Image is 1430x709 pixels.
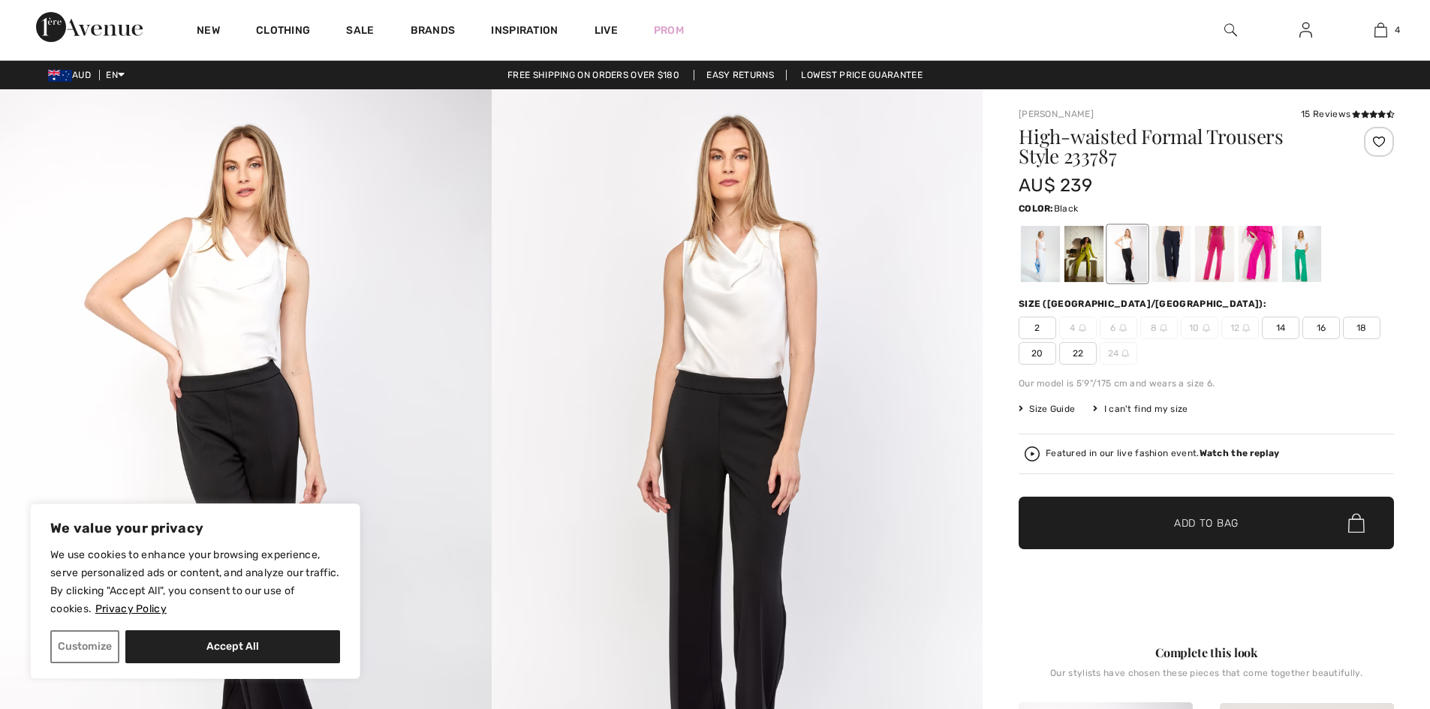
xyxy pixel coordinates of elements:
div: Complete this look [1019,644,1394,662]
button: Accept All [125,630,340,663]
button: Add to Bag [1019,497,1394,549]
span: 18 [1343,317,1380,339]
div: Midnight Blue [1152,226,1191,282]
a: Live [595,23,618,38]
a: Brands [411,24,456,40]
div: I can't find my size [1093,402,1188,416]
span: 20 [1019,342,1056,365]
span: 10 [1181,317,1218,339]
span: Add to Bag [1174,515,1239,531]
div: Opulence [1239,226,1278,282]
img: My Info [1299,21,1312,39]
span: 16 [1302,317,1340,339]
div: Black [1108,226,1147,282]
a: Prom [654,23,684,38]
p: We value your privacy [50,519,340,537]
img: ring-m.svg [1079,324,1086,332]
div: Featured in our live fashion event. [1046,449,1279,458]
span: AUD [48,70,97,80]
img: Watch the replay [1025,446,1040,461]
a: New [197,24,220,40]
span: Black [1054,203,1079,214]
div: 15 Reviews [1301,107,1394,121]
span: 24 [1100,342,1137,365]
a: Privacy Policy [95,602,167,616]
a: Sign In [1287,21,1324,40]
img: search the website [1224,21,1237,39]
a: Lowest Price Guarantee [789,70,935,80]
div: We value your privacy [30,503,360,679]
img: ring-m.svg [1121,350,1129,357]
a: Clothing [256,24,310,40]
span: 22 [1059,342,1097,365]
p: We use cookies to enhance your browsing experience, serve personalized ads or content, and analyz... [50,546,340,618]
a: Free shipping on orders over $180 [495,70,691,80]
img: 1ère Avenue [36,12,143,42]
div: Geranium [1195,226,1234,282]
span: 8 [1140,317,1178,339]
div: Noble green [1282,226,1321,282]
button: Customize [50,630,119,663]
strong: Watch the replay [1200,448,1280,458]
span: Color: [1019,203,1054,214]
h1: High-waisted Formal Trousers Style 233787 [1019,127,1332,166]
img: Bag.svg [1348,513,1365,533]
span: EN [106,70,125,80]
img: ring-m.svg [1160,324,1167,332]
a: Easy Returns [694,70,787,80]
span: AU$ 239 [1019,175,1092,196]
img: My Bag [1374,21,1387,39]
img: ring-m.svg [1203,324,1210,332]
div: Fern [1064,226,1103,282]
span: 4 [1059,317,1097,339]
div: Size ([GEOGRAPHIC_DATA]/[GEOGRAPHIC_DATA]): [1019,297,1269,311]
span: Size Guide [1019,402,1075,416]
span: 6 [1100,317,1137,339]
span: 2 [1019,317,1056,339]
div: Our stylists have chosen these pieces that come together beautifully. [1019,668,1394,690]
span: 4 [1395,23,1400,37]
div: Vanilla 30 [1021,226,1060,282]
img: ring-m.svg [1119,324,1127,332]
a: Sale [346,24,374,40]
span: 14 [1262,317,1299,339]
a: [PERSON_NAME] [1019,109,1094,119]
span: Inspiration [491,24,558,40]
a: 4 [1344,21,1417,39]
img: Australian Dollar [48,70,72,82]
div: Our model is 5'9"/175 cm and wears a size 6. [1019,377,1394,390]
img: ring-m.svg [1242,324,1250,332]
span: 12 [1221,317,1259,339]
